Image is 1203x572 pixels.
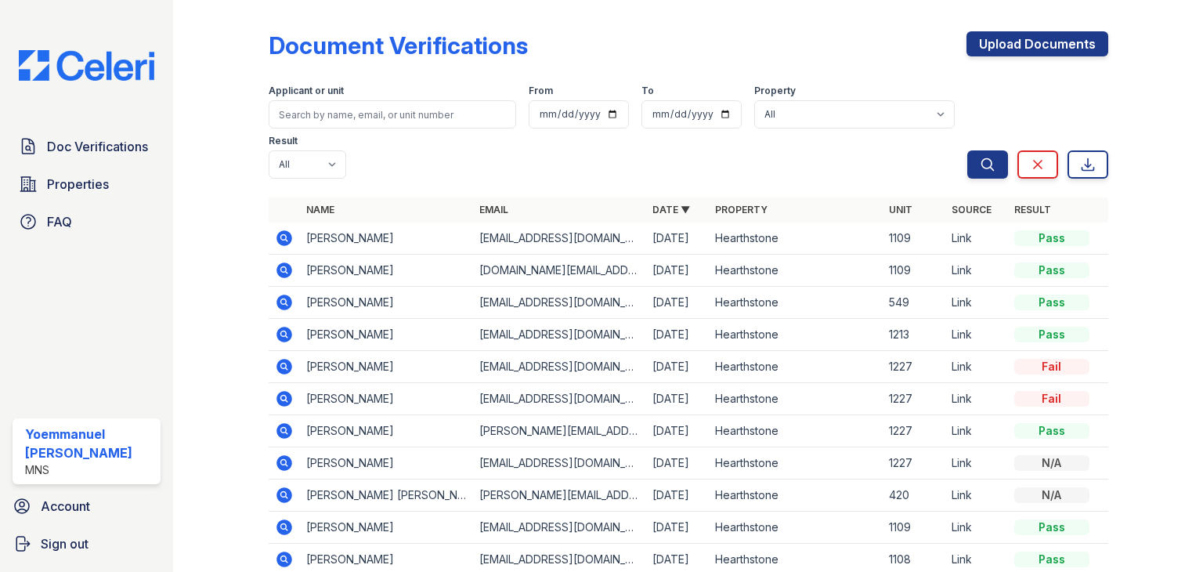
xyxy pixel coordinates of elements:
label: Property [754,85,796,97]
div: Pass [1014,262,1089,278]
td: [DATE] [646,223,709,255]
td: 1109 [883,255,945,287]
a: Upload Documents [966,31,1108,56]
td: [DATE] [646,512,709,544]
td: [EMAIL_ADDRESS][DOMAIN_NAME] [473,512,646,544]
td: [DATE] [646,383,709,415]
td: Link [945,383,1008,415]
td: Hearthstone [709,319,882,351]
td: Hearthstone [709,351,882,383]
td: Link [945,415,1008,447]
a: FAQ [13,206,161,237]
div: Pass [1014,327,1089,342]
a: Email [479,204,508,215]
td: [EMAIL_ADDRESS][DOMAIN_NAME] [473,287,646,319]
div: Pass [1014,230,1089,246]
td: [PERSON_NAME][EMAIL_ADDRESS][DOMAIN_NAME] [473,415,646,447]
td: 549 [883,287,945,319]
span: Sign out [41,534,89,553]
td: [PERSON_NAME] [300,223,473,255]
td: 1213 [883,319,945,351]
div: Pass [1014,295,1089,310]
td: [DOMAIN_NAME][EMAIL_ADDRESS][PERSON_NAME][DOMAIN_NAME] [473,255,646,287]
td: [EMAIL_ADDRESS][DOMAIN_NAME] [473,223,646,255]
td: Hearthstone [709,287,882,319]
td: Link [945,319,1008,351]
span: Account [41,497,90,516]
td: [EMAIL_ADDRESS][DOMAIN_NAME] [473,447,646,480]
a: Unit [889,204,912,215]
div: Document Verifications [269,31,528,60]
td: Link [945,351,1008,383]
td: Link [945,512,1008,544]
td: Hearthstone [709,255,882,287]
td: [DATE] [646,447,709,480]
td: Hearthstone [709,383,882,415]
td: [PERSON_NAME] [300,319,473,351]
a: Date ▼ [652,204,690,215]
div: Yoemmanuel [PERSON_NAME] [25,425,154,462]
td: [DATE] [646,351,709,383]
td: 1227 [883,447,945,480]
span: Doc Verifications [47,137,148,156]
td: [PERSON_NAME] [300,351,473,383]
td: Hearthstone [709,415,882,447]
label: From [529,85,553,97]
td: 1227 [883,415,945,447]
td: [DATE] [646,480,709,512]
td: [PERSON_NAME][EMAIL_ADDRESS][PERSON_NAME][DOMAIN_NAME] [473,480,646,512]
td: 1227 [883,351,945,383]
input: Search by name, email, or unit number [269,100,516,129]
td: Link [945,447,1008,480]
a: Result [1014,204,1051,215]
div: Fail [1014,359,1089,375]
td: [PERSON_NAME] [300,415,473,447]
td: Hearthstone [709,512,882,544]
span: Properties [47,175,109,194]
td: [DATE] [646,415,709,447]
label: Result [269,135,298,147]
td: [EMAIL_ADDRESS][DOMAIN_NAME] [473,319,646,351]
td: [PERSON_NAME] [300,447,473,480]
td: 420 [883,480,945,512]
a: Property [715,204,768,215]
div: Pass [1014,423,1089,439]
td: 1109 [883,223,945,255]
td: [EMAIL_ADDRESS][DOMAIN_NAME] [473,351,646,383]
td: [EMAIL_ADDRESS][DOMAIN_NAME] [473,383,646,415]
a: Name [306,204,334,215]
td: [PERSON_NAME] [PERSON_NAME] [300,480,473,512]
div: MNS [25,462,154,478]
td: [DATE] [646,255,709,287]
div: Fail [1014,391,1089,407]
td: [PERSON_NAME] [300,512,473,544]
a: Sign out [6,528,167,559]
label: Applicant or unit [269,85,344,97]
td: 1109 [883,512,945,544]
td: Hearthstone [709,447,882,480]
td: [PERSON_NAME] [300,287,473,319]
td: [PERSON_NAME] [300,255,473,287]
td: Link [945,255,1008,287]
td: [DATE] [646,319,709,351]
img: CE_Logo_Blue-a8612792a0a2168367f1c8372b55b34899dd931a85d93a1a3d3e32e68fde9ad4.png [6,50,167,81]
td: Link [945,223,1008,255]
div: Pass [1014,520,1089,535]
div: N/A [1014,487,1089,503]
label: To [641,85,654,97]
td: 1227 [883,383,945,415]
a: Doc Verifications [13,131,161,162]
td: [PERSON_NAME] [300,383,473,415]
td: [DATE] [646,287,709,319]
a: Account [6,491,167,522]
td: Hearthstone [709,223,882,255]
span: FAQ [47,212,72,231]
td: Hearthstone [709,480,882,512]
td: Link [945,287,1008,319]
div: Pass [1014,552,1089,567]
div: N/A [1014,455,1089,471]
a: Properties [13,168,161,200]
a: Source [952,204,992,215]
td: Link [945,480,1008,512]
